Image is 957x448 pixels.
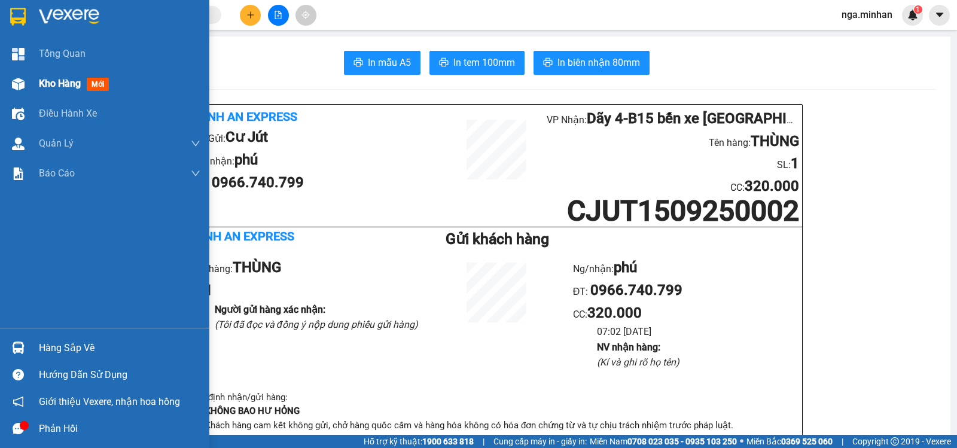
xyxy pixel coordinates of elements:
[194,172,446,194] li: ĐT:
[191,279,420,302] li: SL:
[587,304,642,321] b: 320.000
[597,324,802,339] li: 07:02 [DATE]
[39,339,200,357] div: Hàng sắp về
[10,8,26,26] img: logo-vxr
[929,5,950,26] button: caret-down
[39,78,81,89] span: Kho hàng
[246,11,255,19] span: plus
[547,153,799,175] li: SL:
[573,257,802,370] ul: CC
[597,342,660,353] b: NV nhận hàng :
[590,435,737,448] span: Miền Nam
[842,435,843,448] span: |
[194,126,446,149] li: VP Gửi:
[39,366,200,384] div: Hướng dẫn sử dụng
[12,138,25,150] img: warehouse-icon
[78,68,199,84] div: 0966740799
[557,55,640,70] span: In biên nhận 80mm
[191,257,420,279] li: Tên hàng:
[627,437,737,446] strong: 0708 023 035 - 0935 103 250
[422,437,474,446] strong: 1900 633 818
[225,129,268,145] b: Cư Jút
[781,437,833,446] strong: 0369 525 060
[832,7,902,22] span: nga.minhan
[78,10,199,53] div: Dãy 4-B15 bến xe [GEOGRAPHIC_DATA]
[39,166,75,181] span: Báo cáo
[13,423,24,434] span: message
[791,155,799,172] b: 1
[446,230,549,248] b: Gửi khách hàng
[39,106,97,121] span: Điều hành xe
[215,319,418,330] i: (Tôi đã đọc và đồng ý nộp dung phiếu gửi hàng)
[353,57,363,69] span: printer
[10,11,29,24] span: Gửi:
[191,139,200,148] span: down
[573,257,802,279] li: Ng/nhận:
[914,5,922,14] sup: 1
[191,169,200,178] span: down
[740,439,743,444] span: ⚪️
[12,342,25,354] img: warehouse-icon
[10,10,69,25] div: Cư Jút
[587,110,843,127] b: Dãy 4-B15 bến xe [GEOGRAPHIC_DATA]
[87,78,109,91] span: mới
[916,5,920,14] span: 1
[344,51,420,75] button: printerIn mẫu A5
[453,55,515,70] span: In tem 100mm
[39,136,74,151] span: Quản Lý
[547,175,799,198] li: CC
[746,435,833,448] span: Miền Bắc
[751,133,799,150] b: THÙNG
[39,394,180,409] span: Giới thiệu Vexere, nhận hoa hồng
[12,108,25,120] img: warehouse-icon
[13,369,24,380] span: question-circle
[368,55,411,70] span: In mẫu A5
[203,433,802,447] li: Hàng gửi quá 07 ngày không đến nhận thì công ty không chịu trách nhiệm khi thất lạc.
[268,5,289,26] button: file-add
[547,198,799,224] h1: CJUT1509250002
[12,78,25,90] img: warehouse-icon
[742,182,799,193] span: :
[301,11,310,19] span: aim
[547,130,799,153] li: Tên hàng:
[215,304,325,315] b: Người gửi hàng xác nhận :
[234,151,258,168] b: phú
[907,10,918,20] img: icon-new-feature
[39,420,200,438] div: Phản hồi
[597,356,679,368] i: (Kí và ghi rõ họ tên)
[585,309,642,320] span: :
[573,279,802,302] li: ĐT:
[543,57,553,69] span: printer
[240,5,261,26] button: plus
[205,406,300,416] strong: KHÔNG BAO HƯ HỎNG
[614,259,637,276] b: phú
[891,437,899,446] span: copyright
[483,435,484,448] span: |
[39,46,86,61] span: Tổng Quan
[203,419,802,433] li: Khách hàng cam kết không gửi, chở hàng quốc cấm và hàng hóa không có hóa đơn chứng từ và tự chịu ...
[934,10,945,20] span: caret-down
[534,51,650,75] button: printerIn biên nhận 80mm
[590,282,682,298] b: 0966.740.799
[191,229,294,243] b: Minh An Express
[547,108,799,130] li: VP Nhận:
[12,167,25,180] img: solution-icon
[295,5,316,26] button: aim
[78,11,106,24] span: Nhận:
[429,51,525,75] button: printerIn tem 100mm
[493,435,587,448] span: Cung cấp máy in - giấy in:
[274,11,282,19] span: file-add
[194,149,446,172] li: Ng/nhận:
[12,48,25,60] img: dashboard-icon
[439,57,449,69] span: printer
[233,259,281,276] b: THÙNG
[745,178,799,194] b: 320.000
[364,435,474,448] span: Hỗ trợ kỹ thuật:
[13,396,24,407] span: notification
[212,174,304,191] b: 0966.740.799
[78,53,199,68] div: phú
[194,109,297,124] b: Minh An Express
